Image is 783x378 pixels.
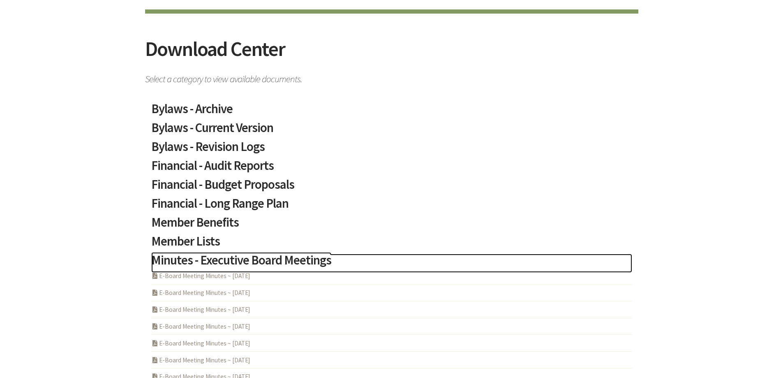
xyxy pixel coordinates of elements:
[145,70,638,84] span: Select a category to view available documents.
[151,289,250,297] a: E-Board Meeting Minutes ~ [DATE]
[151,339,250,347] a: E-Board Meeting Minutes ~ [DATE]
[151,356,250,364] a: E-Board Meeting Minutes ~ [DATE]
[151,273,159,279] i: PDF Acrobat Document
[151,235,632,254] a: Member Lists
[151,306,250,313] a: E-Board Meeting Minutes ~ [DATE]
[151,306,159,313] i: PDF Acrobat Document
[151,254,632,273] a: Minutes - Executive Board Meetings
[151,340,159,346] i: PDF Acrobat Document
[151,140,632,159] a: Bylaws - Revision Logs
[151,197,632,216] a: Financial - Long Range Plan
[151,357,159,363] i: PDF Acrobat Document
[151,121,632,140] a: Bylaws - Current Version
[151,216,632,235] a: Member Benefits
[151,290,159,296] i: PDF Acrobat Document
[151,272,250,280] a: E-Board Meeting Minutes ~ [DATE]
[151,178,632,197] a: Financial - Budget Proposals
[151,159,632,178] a: Financial - Audit Reports
[145,39,638,70] h2: Download Center
[151,323,159,329] i: PDF Acrobat Document
[151,322,250,330] a: E-Board Meeting Minutes ~ [DATE]
[151,102,632,121] a: Bylaws - Archive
